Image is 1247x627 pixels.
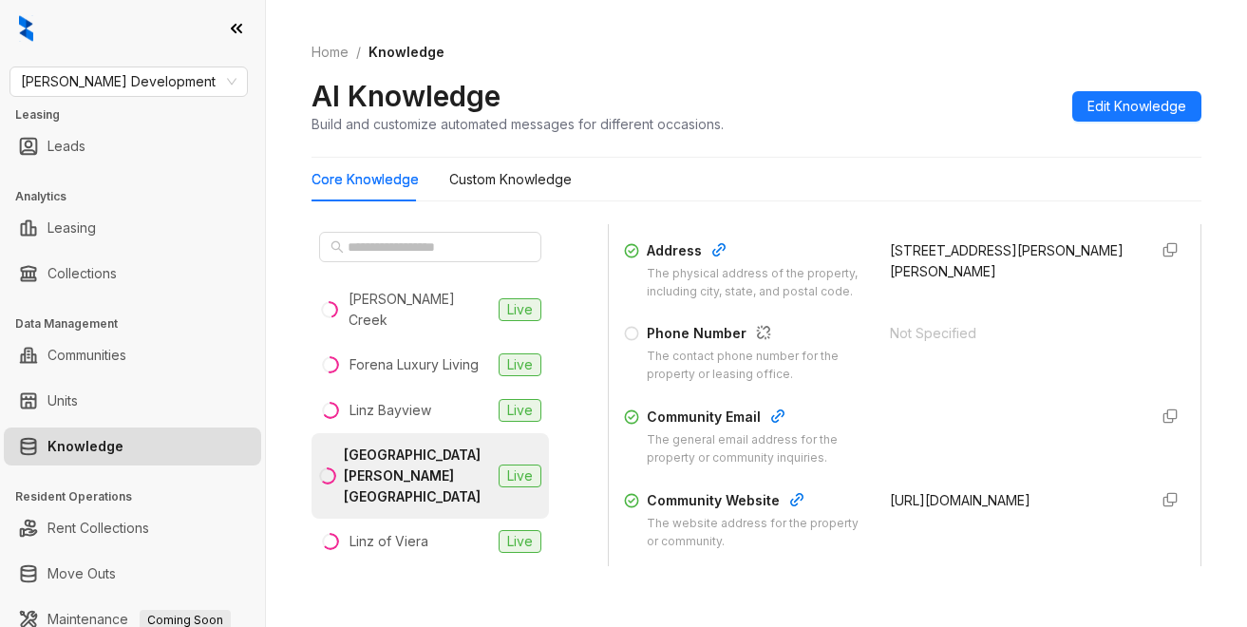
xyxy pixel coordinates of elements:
a: Home [308,42,352,63]
div: Not Specified [890,323,1133,344]
div: [GEOGRAPHIC_DATA][PERSON_NAME][GEOGRAPHIC_DATA] [344,445,491,507]
h2: AI Knowledge [312,78,501,114]
div: The contact phone number for the property or leasing office. [647,348,867,384]
span: Edit Knowledge [1087,96,1186,117]
span: Davis Development [21,67,236,96]
button: Edit Knowledge [1072,91,1201,122]
img: logo [19,15,33,42]
span: Live [499,530,541,553]
a: Collections [47,255,117,293]
div: Core Knowledge [312,169,419,190]
a: Units [47,382,78,420]
span: Live [499,353,541,376]
div: Linz Bayview [350,400,431,421]
li: Units [4,382,261,420]
li: / [356,42,361,63]
li: Knowledge [4,427,261,465]
div: Forena Luxury Living [350,354,479,375]
div: Custom Knowledge [449,169,572,190]
li: Leads [4,127,261,165]
li: Collections [4,255,261,293]
div: [PERSON_NAME] Creek [349,289,491,331]
div: Phone Number [647,323,867,348]
a: Leads [47,127,85,165]
h3: Leasing [15,106,265,123]
div: Address [647,240,867,265]
h3: Data Management [15,315,265,332]
a: Leasing [47,209,96,247]
span: Live [499,399,541,422]
span: [URL][DOMAIN_NAME] [890,492,1030,508]
a: Rent Collections [47,509,149,547]
li: Communities [4,336,261,374]
div: Community Website [647,490,867,515]
div: Build and customize automated messages for different occasions. [312,114,724,134]
a: Knowledge [47,427,123,465]
a: Communities [47,336,126,374]
div: The physical address of the property, including city, state, and postal code. [647,265,867,301]
div: The general email address for the property or community inquiries. [647,431,867,467]
li: Leasing [4,209,261,247]
li: Rent Collections [4,509,261,547]
li: Move Outs [4,555,261,593]
h3: Resident Operations [15,488,265,505]
h3: Analytics [15,188,265,205]
div: Community Email [647,407,867,431]
div: [STREET_ADDRESS][PERSON_NAME][PERSON_NAME] [890,240,1133,282]
div: Linz of Viera [350,531,428,552]
span: Live [499,298,541,321]
a: Move Outs [47,555,116,593]
span: Knowledge [368,44,444,60]
div: The website address for the property or community. [647,515,867,551]
span: Live [499,465,541,487]
span: search [331,240,344,254]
